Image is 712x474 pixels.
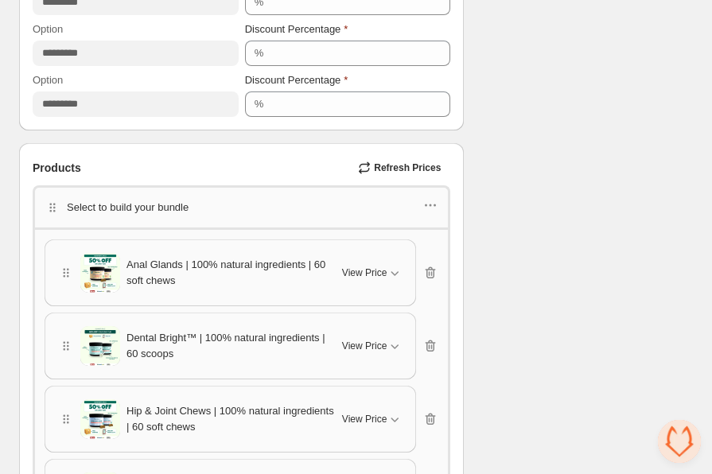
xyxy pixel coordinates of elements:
span: View Price [342,413,387,425]
button: Refresh Prices [352,157,450,179]
button: View Price [333,333,412,359]
label: Discount Percentage [245,21,348,37]
div: Open chat [658,420,701,463]
div: % [255,45,264,61]
div: % [255,96,264,112]
button: View Price [333,260,412,286]
span: Hip & Joint Chews | 100% natural ingredients | 60 soft chews [126,403,334,435]
span: Anal Glands | 100% natural ingredients | 60 soft chews [126,257,334,289]
img: Hip & Joint Chews | 100% natural ingredients | 60 soft chews [80,399,120,439]
label: Discount Percentage [245,72,348,88]
span: Dental Bright™ | 100% natural ingredients | 60 scoops [126,330,334,362]
span: View Price [342,340,387,352]
span: View Price [342,266,387,279]
img: Anal Glands | 100% natural ingredients | 60 soft chews [80,253,120,293]
button: View Price [333,406,412,432]
span: Refresh Prices [374,161,441,174]
img: Dental Bright™ | 100% natural ingredients | 60 scoops [80,326,120,366]
span: Products [33,160,81,176]
p: Select to build your bundle [67,200,189,216]
label: Option [33,21,63,37]
label: Option [33,72,63,88]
